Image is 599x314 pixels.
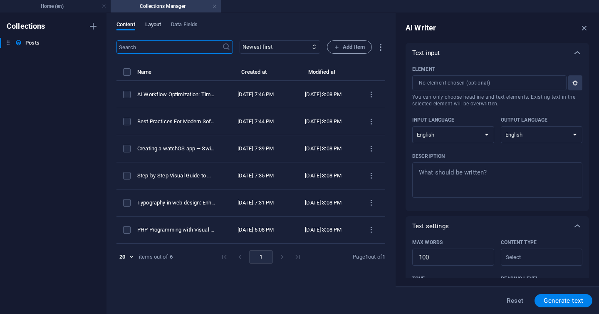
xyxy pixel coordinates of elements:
div: [DATE] 7:46 PM [228,91,283,98]
button: Reset [502,294,528,307]
div: Text input [406,63,589,211]
p: Output language [501,117,548,123]
div: Text input [406,43,589,63]
input: Max words [412,249,494,266]
strong: 1 [365,254,368,260]
div: Best Practices For Modern Software Architecture Design [137,118,215,125]
div: [DATE] 6:08 PM [228,226,283,234]
input: Search [116,40,222,54]
p: Reading level [501,275,539,282]
p: Input language [412,117,455,123]
i: Create new collection [88,21,98,31]
h6: Posts [25,38,39,48]
span: You can only choose headline and text elements. Existing text in the selected element will be ove... [412,94,582,107]
p: Text settings [412,222,449,230]
div: [DATE] 3:08 PM [296,91,351,98]
div: 20 [116,253,136,261]
select: Input language [412,126,494,143]
textarea: Description [416,167,578,194]
button: page 1 [249,250,273,264]
div: AI Workflow Optimization: Time-Saving Solutions [137,91,215,98]
p: Element [412,66,435,72]
span: Generate text [544,297,583,304]
div: items out of [139,253,168,261]
h6: AI Writer [406,23,436,33]
span: Data Fields [171,20,198,31]
p: Tone [412,275,425,282]
nav: pagination navigation [216,250,306,264]
div: [DATE] 7:39 PM [228,145,283,152]
div: [DATE] 7:31 PM [228,199,283,207]
div: Creating a watchOS app — SwiftUI Tutorials [137,145,215,152]
h6: Collections [7,21,45,31]
div: Text settings [406,216,589,236]
span: Content [116,20,135,31]
p: Content type [501,239,537,246]
div: [DATE] 3:08 PM [296,199,351,207]
th: Created at [222,67,290,81]
div: [DATE] 3:08 PM [296,118,351,125]
button: Add Item [327,40,372,54]
th: Name [137,67,222,81]
button: Generate text [535,294,592,307]
p: Max words [412,239,443,246]
button: ElementYou can only choose headline and text elements. Existing text in the selected element will... [568,75,582,90]
div: [DATE] 3:08 PM [296,172,351,179]
div: Typography in web design: Enhancing UI/UX web apps [137,199,215,207]
span: Reset [507,297,523,304]
div: Step-by-Step Visual Guide to Mobile App Planning [137,172,215,179]
p: Description [412,153,445,159]
span: Layout [145,20,161,31]
th: Modified at [290,67,357,81]
select: Output language [501,126,583,143]
input: Content typeClear [503,251,567,263]
div: [DATE] 3:08 PM [296,226,351,234]
div: [DATE] 3:08 PM [296,145,351,152]
input: ElementYou can only choose headline and text elements. Existing text in the selected element will... [412,75,561,90]
span: Add Item [334,42,365,52]
div: Page out of [353,253,385,261]
strong: 6 [170,253,173,261]
div: [DATE] 7:35 PM [228,172,283,179]
div: [DATE] 7:44 PM [228,118,283,125]
h4: Collections Manager [111,2,221,11]
strong: 1 [382,254,385,260]
table: items list [116,67,385,244]
p: Text input [412,49,440,57]
div: PHP Programming with Visual Studio Code [137,226,215,234]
